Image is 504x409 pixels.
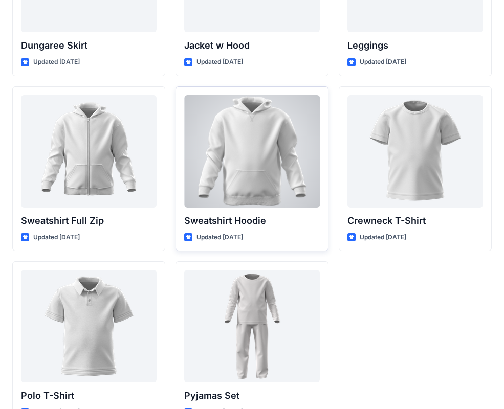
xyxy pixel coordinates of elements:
p: Sweatshirt Full Zip [21,214,157,228]
p: Updated [DATE] [33,57,80,67]
a: Pyjamas Set [184,270,320,382]
p: Leggings [347,38,483,53]
a: Sweatshirt Full Zip [21,95,157,208]
p: Sweatshirt Hoodie [184,214,320,228]
a: Polo T-Shirt [21,270,157,382]
p: Updated [DATE] [360,232,406,243]
p: Updated [DATE] [360,57,406,67]
a: Crewneck T-Shirt [347,95,483,208]
p: Updated [DATE] [196,57,243,67]
p: Dungaree Skirt [21,38,157,53]
p: Jacket w Hood [184,38,320,53]
p: Updated [DATE] [33,232,80,243]
p: Crewneck T-Shirt [347,214,483,228]
p: Pyjamas Set [184,389,320,403]
p: Updated [DATE] [196,232,243,243]
p: Polo T-Shirt [21,389,157,403]
a: Sweatshirt Hoodie [184,95,320,208]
